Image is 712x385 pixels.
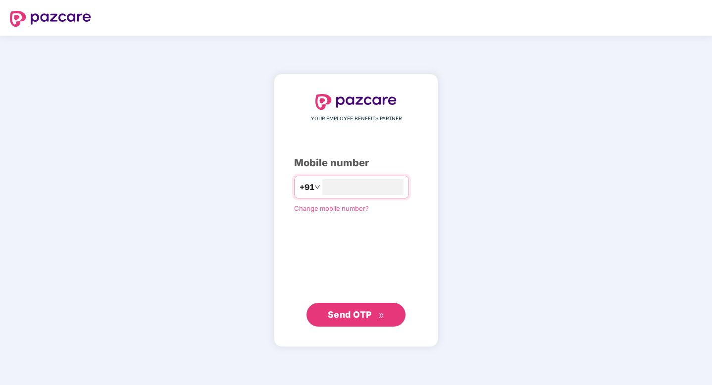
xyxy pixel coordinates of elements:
[10,11,91,27] img: logo
[314,184,320,190] span: down
[306,303,406,327] button: Send OTPdouble-right
[311,115,402,123] span: YOUR EMPLOYEE BENEFITS PARTNER
[315,94,397,110] img: logo
[300,181,314,193] span: +91
[378,312,385,319] span: double-right
[294,204,369,212] a: Change mobile number?
[328,309,372,320] span: Send OTP
[294,155,418,171] div: Mobile number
